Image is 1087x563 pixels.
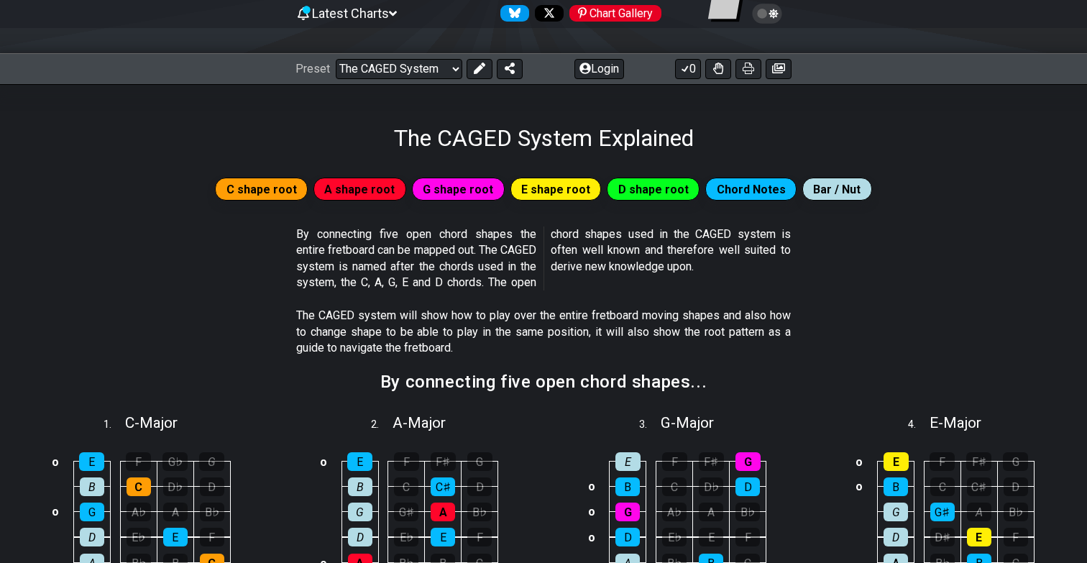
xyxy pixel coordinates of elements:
[296,226,791,291] p: By connecting five open chord shapes the entire fretboard can be mapped out. The CAGED system is ...
[569,5,661,22] div: Chart Gallery
[371,417,393,433] span: 2 .
[200,528,224,546] div: F
[662,452,687,471] div: F
[348,503,372,521] div: G
[127,528,151,546] div: E♭
[930,503,955,521] div: G♯
[1004,528,1028,546] div: F
[759,7,776,20] span: Toggle light / dark theme
[705,59,731,79] button: Toggle Dexterity for all fretkits
[583,474,600,499] td: o
[394,528,418,546] div: E♭
[675,59,701,79] button: 0
[930,528,955,546] div: D♯
[467,477,492,496] div: D
[662,477,687,496] div: C
[930,452,955,471] div: F
[226,179,297,200] span: C shape root
[1003,452,1028,471] div: G
[163,503,188,521] div: A
[930,414,981,431] span: E - Major
[431,528,455,546] div: E
[967,477,991,496] div: C♯
[699,477,723,496] div: D♭
[966,452,991,471] div: F♯
[347,452,372,471] div: E
[200,477,224,496] div: D
[47,499,64,524] td: o
[127,477,151,496] div: C
[735,477,760,496] div: D
[295,62,330,75] span: Preset
[80,503,104,521] div: G
[126,452,151,471] div: F
[930,477,955,496] div: C
[80,528,104,546] div: D
[884,477,908,496] div: B
[583,499,600,524] td: o
[662,503,687,521] div: A♭
[431,503,455,521] div: A
[699,528,723,546] div: E
[1004,503,1028,521] div: B♭
[615,503,640,521] div: G
[699,503,723,521] div: A
[348,477,372,496] div: B
[529,5,564,22] a: Follow #fretflip at X
[735,528,760,546] div: F
[467,503,492,521] div: B♭
[125,414,178,431] span: C - Major
[467,528,492,546] div: F
[735,503,760,521] div: B♭
[163,528,188,546] div: E
[850,449,868,475] td: o
[431,452,456,471] div: F♯
[348,528,372,546] div: D
[735,59,761,79] button: Print
[431,477,455,496] div: C♯
[967,503,991,521] div: A
[967,528,991,546] div: E
[380,374,707,390] h2: By connecting five open chord shapes...
[80,477,104,496] div: B
[47,449,64,475] td: o
[467,59,492,79] button: Edit Preset
[699,452,724,471] div: F♯
[200,503,224,521] div: B♭
[336,59,462,79] select: Preset
[615,452,641,471] div: E
[661,414,714,431] span: G - Major
[315,449,332,475] td: o
[296,308,791,356] p: The CAGED system will show how to play over the entire fretboard moving shapes and also how to ch...
[766,59,792,79] button: Create image
[423,179,493,200] span: G shape root
[312,6,389,21] span: Latest Charts
[583,524,600,550] td: o
[393,414,446,431] span: A - Major
[394,452,419,471] div: F
[394,124,694,152] h1: The CAGED System Explained
[467,452,492,471] div: G
[574,59,624,79] button: Login
[394,477,418,496] div: C
[564,5,661,22] a: #fretflip at Pinterest
[127,503,151,521] div: A♭
[618,179,689,200] span: D shape root
[735,452,761,471] div: G
[394,503,418,521] div: G♯
[639,417,661,433] span: 3 .
[1004,477,1028,496] div: D
[884,528,908,546] div: D
[495,5,529,22] a: Follow #fretflip at Bluesky
[884,503,908,521] div: G
[662,528,687,546] div: E♭
[615,528,640,546] div: D
[521,179,590,200] span: E shape root
[908,417,930,433] span: 4 .
[497,59,523,79] button: Share Preset
[79,452,104,471] div: E
[884,452,909,471] div: E
[162,452,188,471] div: G♭
[324,179,395,200] span: A shape root
[813,179,861,200] span: Bar / Nut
